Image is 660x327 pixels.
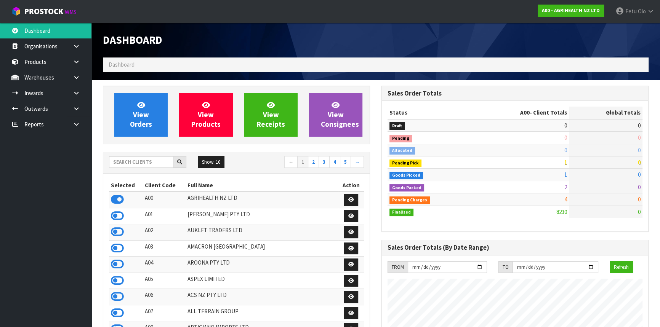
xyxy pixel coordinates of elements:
[309,93,362,137] a: ViewConsignees
[143,273,185,289] td: A05
[319,156,330,168] a: 3
[389,184,424,192] span: Goods Packed
[340,156,351,168] a: 5
[186,273,338,289] td: ASPEX LIMITED
[389,160,421,167] span: Pending Pick
[186,191,338,208] td: AGRIHEALTH NZ LTD
[143,240,185,257] td: A03
[638,196,641,203] span: 0
[186,224,338,241] td: AUKLET TRADERS LTD
[191,100,221,129] span: View Products
[564,134,567,141] span: 0
[109,61,135,68] span: Dashboard
[388,90,642,97] h3: Sales Order Totals
[143,179,185,191] th: Client Code
[388,107,472,119] th: Status
[638,122,641,129] span: 0
[389,196,430,204] span: Pending Charges
[198,156,224,168] button: Show: 10
[638,8,646,15] span: Olo
[625,8,637,15] span: Fetu
[610,261,633,273] button: Refresh
[389,122,405,130] span: Draft
[472,107,569,119] th: - Client Totals
[638,208,641,215] span: 0
[564,171,567,178] span: 1
[388,261,408,273] div: FROM
[284,156,298,168] a: ←
[186,240,338,257] td: AMACRON [GEOGRAPHIC_DATA]
[297,156,308,168] a: 1
[520,109,530,116] span: A00
[186,305,338,321] td: ALL TERRAIN GROUP
[143,305,185,321] td: A07
[114,93,168,137] a: ViewOrders
[321,100,359,129] span: View Consignees
[24,6,63,16] span: ProStock
[179,93,232,137] a: ViewProducts
[143,289,185,305] td: A06
[388,244,642,251] h3: Sales Order Totals (By Date Range)
[143,191,185,208] td: A00
[308,156,319,168] a: 2
[389,172,423,179] span: Goods Picked
[351,156,364,168] a: →
[389,135,412,142] span: Pending
[498,261,513,273] div: TO
[65,8,77,16] small: WMS
[638,134,641,141] span: 0
[186,208,338,224] td: [PERSON_NAME] PTY LTD
[638,171,641,178] span: 0
[564,147,567,154] span: 0
[143,257,185,273] td: A04
[638,183,641,191] span: 0
[109,156,173,168] input: Search clients
[564,159,567,166] span: 1
[569,107,642,119] th: Global Totals
[143,208,185,224] td: A01
[564,196,567,203] span: 4
[244,93,298,137] a: ViewReceipts
[638,159,641,166] span: 0
[564,183,567,191] span: 2
[556,208,567,215] span: 8230
[638,147,641,154] span: 0
[564,122,567,129] span: 0
[186,289,338,305] td: ACS NZ PTY LTD
[538,5,604,17] a: A00 - AGRIHEALTH NZ LTD
[389,209,413,216] span: Finalised
[143,224,185,241] td: A02
[329,156,340,168] a: 4
[257,100,285,129] span: View Receipts
[11,6,21,16] img: cube-alt.png
[103,33,162,47] span: Dashboard
[109,179,143,191] th: Selected
[242,156,364,169] nav: Page navigation
[542,7,600,14] strong: A00 - AGRIHEALTH NZ LTD
[186,179,338,191] th: Full Name
[389,147,415,155] span: Allocated
[130,100,152,129] span: View Orders
[338,179,364,191] th: Action
[186,257,338,273] td: AROONA PTY LTD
